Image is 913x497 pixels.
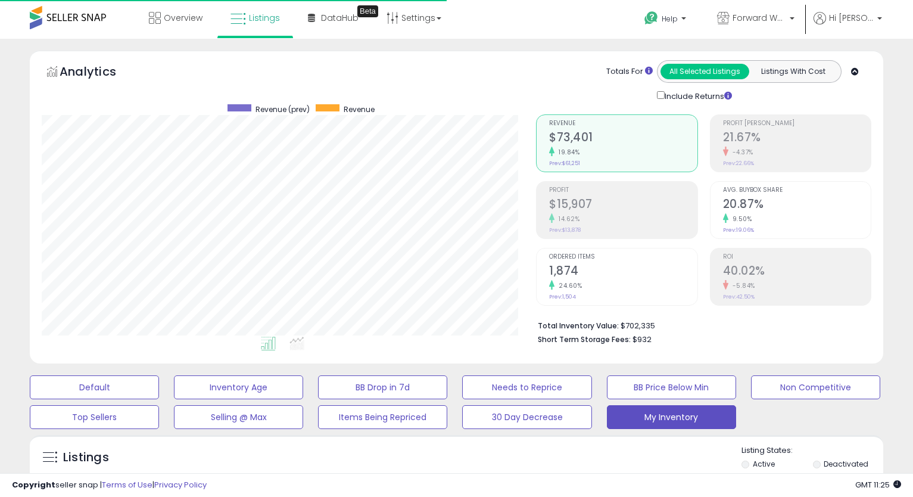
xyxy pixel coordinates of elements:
div: seller snap | | [12,480,207,491]
span: Overview [164,12,202,24]
b: Short Term Storage Fees: [538,334,631,344]
label: Deactivated [824,459,868,469]
span: Listings [249,12,280,24]
div: Include Returns [648,89,746,102]
button: 30 Day Decrease [462,405,591,429]
span: Profit [PERSON_NAME] [723,120,871,127]
small: 14.62% [554,215,579,223]
button: BB Drop in 7d [318,375,447,399]
h2: $73,401 [549,131,697,147]
h2: $15,907 [549,197,697,213]
button: Top Sellers [30,405,159,429]
span: 2025-10-13 11:25 GMT [855,479,901,490]
button: BB Price Below Min [607,375,736,399]
button: Inventory Age [174,375,303,399]
small: 9.50% [728,215,752,223]
h5: Listings [63,449,109,466]
div: Totals For [606,66,653,77]
span: Help [662,14,678,24]
span: $932 [632,334,652,345]
small: Prev: 42.50% [723,293,755,300]
span: Revenue [549,120,697,127]
span: Forward Wares [733,12,786,24]
button: Items Being Repriced [318,405,447,429]
button: Selling @ Max [174,405,303,429]
a: Terms of Use [102,479,152,490]
h2: 1,874 [549,264,697,280]
span: Revenue [344,104,375,114]
h2: 40.02% [723,264,871,280]
small: -4.37% [728,148,753,157]
a: Help [635,2,698,39]
h2: 21.67% [723,131,871,147]
button: Non Competitive [751,375,880,399]
span: ROI [723,254,871,260]
small: Prev: 19.06% [723,226,754,234]
small: Prev: 22.66% [723,160,754,167]
label: Active [753,459,775,469]
span: DataHub [321,12,359,24]
button: Default [30,375,159,399]
small: Prev: $61,251 [549,160,580,167]
div: Tooltip anchor [357,5,378,17]
b: Total Inventory Value: [538,321,619,331]
span: Avg. Buybox Share [723,187,871,194]
small: 24.60% [554,281,582,290]
small: -5.84% [728,281,755,290]
button: Needs to Reprice [462,375,591,399]
small: 19.84% [554,148,579,157]
p: Listing States: [741,445,883,456]
button: All Selected Listings [660,64,749,79]
span: Revenue (prev) [255,104,310,114]
strong: Copyright [12,479,55,490]
small: Prev: 1,504 [549,293,576,300]
button: Listings With Cost [749,64,837,79]
h5: Analytics [60,63,139,83]
span: Hi [PERSON_NAME] [829,12,874,24]
i: Get Help [644,11,659,26]
h2: 20.87% [723,197,871,213]
li: $702,335 [538,318,862,332]
a: Hi [PERSON_NAME] [814,12,882,39]
button: My Inventory [607,405,736,429]
span: Profit [549,187,697,194]
span: Ordered Items [549,254,697,260]
a: Privacy Policy [154,479,207,490]
small: Prev: $13,878 [549,226,581,234]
